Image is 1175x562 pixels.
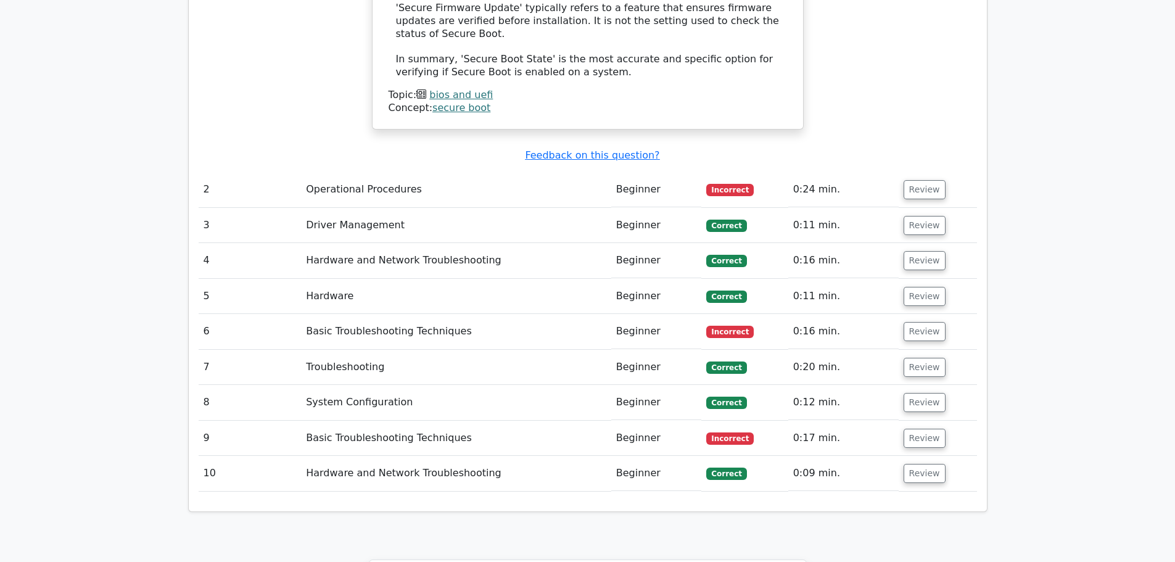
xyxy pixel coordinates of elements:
[199,314,302,349] td: 6
[706,432,754,445] span: Incorrect
[301,314,611,349] td: Basic Troubleshooting Techniques
[788,208,899,243] td: 0:11 min.
[611,208,702,243] td: Beginner
[199,279,302,314] td: 5
[706,362,746,374] span: Correct
[389,89,787,102] div: Topic:
[706,468,746,480] span: Correct
[611,172,702,207] td: Beginner
[788,456,899,491] td: 0:09 min.
[904,464,946,483] button: Review
[788,350,899,385] td: 0:20 min.
[199,421,302,456] td: 9
[706,184,754,196] span: Incorrect
[611,243,702,278] td: Beginner
[199,385,302,420] td: 8
[432,102,490,114] a: secure boot
[525,149,659,161] a: Feedback on this question?
[904,180,946,199] button: Review
[301,350,611,385] td: Troubleshooting
[301,421,611,456] td: Basic Troubleshooting Techniques
[611,350,702,385] td: Beginner
[301,456,611,491] td: Hardware and Network Troubleshooting
[788,314,899,349] td: 0:16 min.
[301,279,611,314] td: Hardware
[706,220,746,232] span: Correct
[199,456,302,491] td: 10
[301,243,611,278] td: Hardware and Network Troubleshooting
[904,251,946,270] button: Review
[611,421,702,456] td: Beginner
[301,385,611,420] td: System Configuration
[788,385,899,420] td: 0:12 min.
[904,322,946,341] button: Review
[429,89,493,101] a: bios and uefi
[199,208,302,243] td: 3
[611,314,702,349] td: Beginner
[788,243,899,278] td: 0:16 min.
[199,350,302,385] td: 7
[199,243,302,278] td: 4
[904,358,946,377] button: Review
[611,279,702,314] td: Beginner
[788,172,899,207] td: 0:24 min.
[706,291,746,303] span: Correct
[301,208,611,243] td: Driver Management
[706,397,746,409] span: Correct
[788,421,899,456] td: 0:17 min.
[904,429,946,448] button: Review
[788,279,899,314] td: 0:11 min.
[706,326,754,338] span: Incorrect
[301,172,611,207] td: Operational Procedures
[706,255,746,267] span: Correct
[904,393,946,412] button: Review
[904,287,946,306] button: Review
[389,102,787,115] div: Concept:
[611,385,702,420] td: Beginner
[904,216,946,235] button: Review
[199,172,302,207] td: 2
[611,456,702,491] td: Beginner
